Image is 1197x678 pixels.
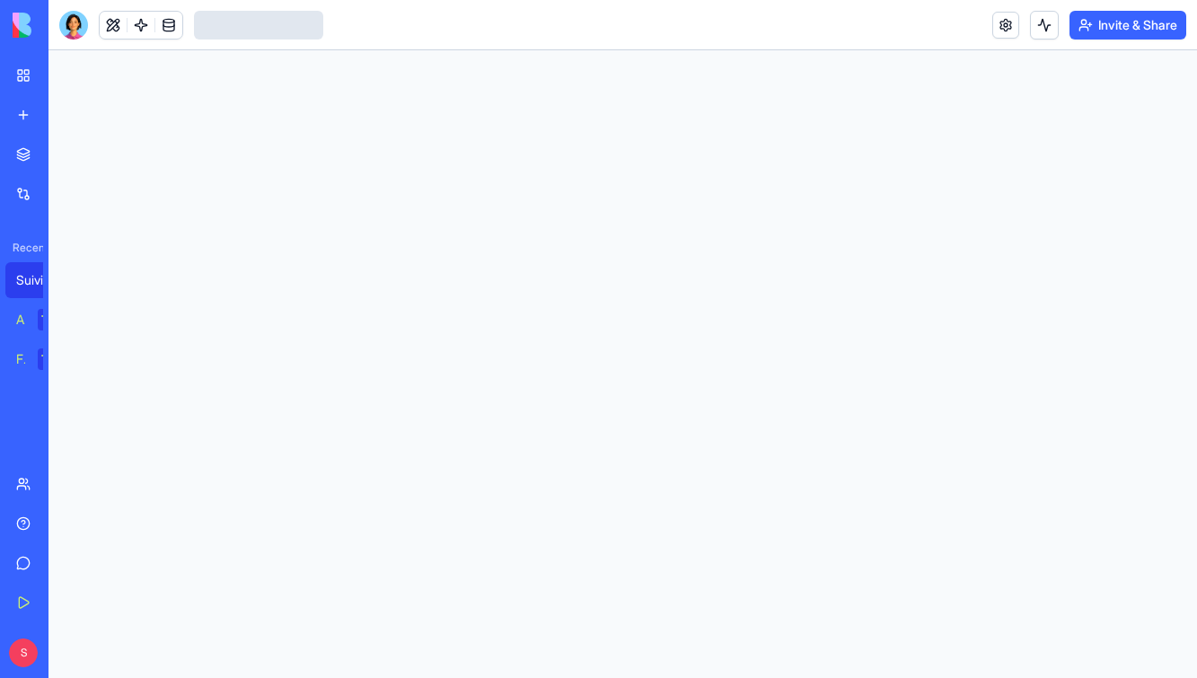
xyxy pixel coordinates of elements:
a: Suivi Interventions Artisans [5,262,77,298]
img: logo [13,13,124,38]
a: AI Logo GeneratorTRY [5,302,77,338]
span: S [9,638,38,667]
div: TRY [38,309,66,330]
span: Recent [5,241,43,255]
a: Feedback FormTRY [5,341,77,377]
div: TRY [38,348,66,370]
button: Invite & Share [1069,11,1186,40]
div: AI Logo Generator [16,311,25,329]
div: Suivi Interventions Artisans [16,271,66,289]
div: Feedback Form [16,350,25,368]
